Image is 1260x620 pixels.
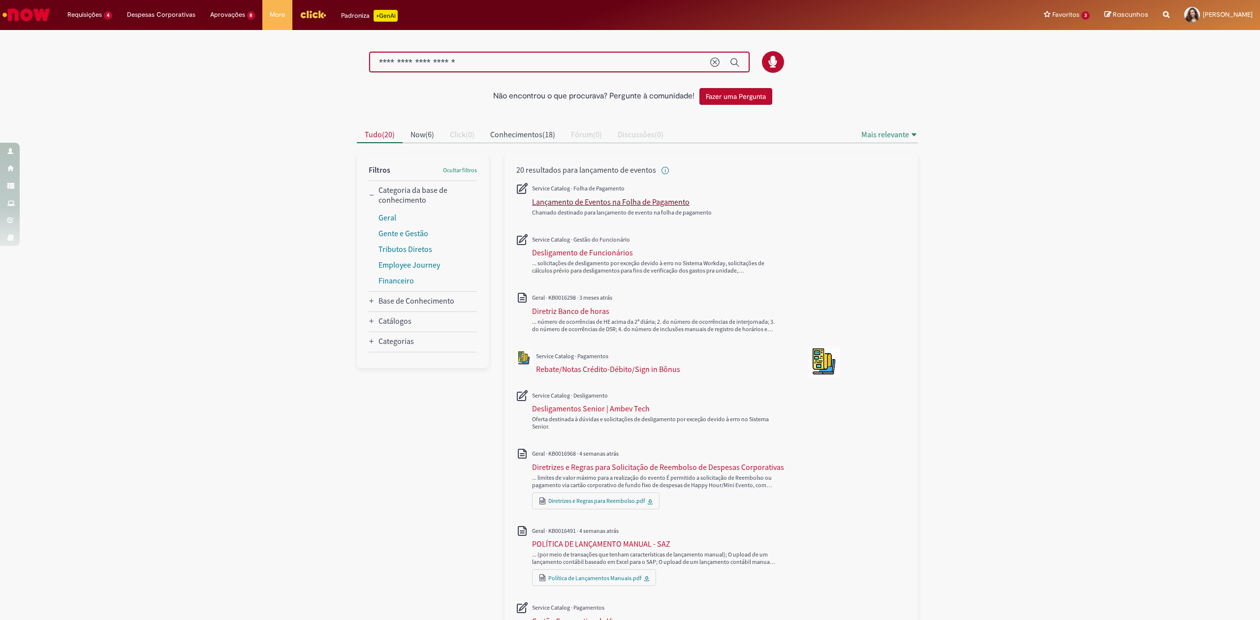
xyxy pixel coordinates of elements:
a: Rascunhos [1104,10,1148,20]
img: ServiceNow [1,5,52,25]
span: 3 [1081,11,1090,20]
span: Aprovações [210,10,245,20]
span: 8 [247,11,255,20]
img: click_logo_yellow_360x200.png [300,7,326,22]
h2: Não encontrou o que procurava? Pergunte à comunidade! [493,92,694,101]
span: Requisições [67,10,102,20]
span: 4 [104,11,112,20]
span: More [270,10,285,20]
span: Despesas Corporativas [127,10,195,20]
span: Favoritos [1052,10,1079,20]
span: Rascunhos [1113,10,1148,19]
button: Fazer uma Pergunta [699,88,772,105]
span: [PERSON_NAME] [1203,10,1253,19]
p: +GenAi [374,10,398,22]
div: Padroniza [341,10,398,22]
